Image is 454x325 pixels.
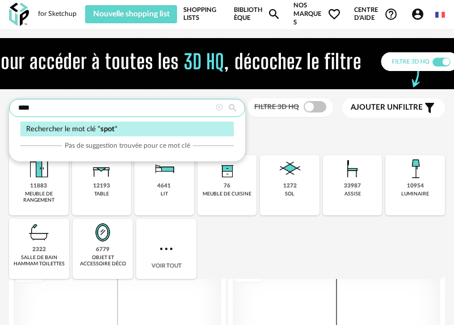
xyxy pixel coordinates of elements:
[234,2,280,27] a: BibliothèqueMagnify icon
[85,5,177,23] button: Nouvelle shopping list
[351,103,398,111] span: Ajouter un
[26,219,53,246] img: Salle%20de%20bain.png
[411,7,430,21] span: Account Circle icon
[32,246,46,253] div: 2322
[254,103,299,110] span: Filtre 3D HQ
[93,10,170,18] span: Nouvelle shopping list
[203,191,251,197] div: meuble de cuisine
[76,255,129,268] div: objet et accessoire déco
[150,155,178,182] img: Literie.png
[267,7,281,21] span: Magnify icon
[94,191,109,197] div: table
[157,240,175,258] img: more.7b13dc1.svg
[339,155,366,182] img: Assise.png
[344,191,361,197] div: assise
[354,6,398,23] span: Centre d'aideHelp Circle Outline icon
[344,182,361,190] div: 33987
[93,182,110,190] div: 12193
[9,3,29,26] img: OXP
[351,103,423,113] span: filtre
[12,255,66,268] div: salle de bain hammam toilettes
[276,155,304,182] img: Sol.png
[25,155,52,182] img: Meuble%20de%20rangement.png
[88,155,115,182] img: Table.png
[12,191,65,204] div: meuble de rangement
[38,10,77,19] div: for Sketchup
[285,191,295,197] div: sol
[96,246,110,253] div: 6779
[183,2,221,27] a: Shopping Lists
[89,219,116,246] img: Miroir.png
[224,182,230,190] div: 76
[384,7,398,21] span: Help Circle Outline icon
[283,182,297,190] div: 1272
[402,155,429,182] img: Luminaire.png
[161,191,168,197] div: lit
[401,191,429,197] div: luminaire
[213,155,241,182] img: Rangement.png
[327,7,341,21] span: Heart Outline icon
[100,126,115,132] span: spot
[65,141,190,150] span: Pas de suggestion trouvée pour ce mot clé
[435,10,445,20] img: fr
[407,182,424,190] div: 10954
[342,98,445,118] button: Ajouter unfiltre Filter icon
[411,7,424,21] span: Account Circle icon
[136,219,196,279] div: Voir tout
[423,101,436,115] span: Filter icon
[30,182,47,190] div: 11883
[20,122,234,137] div: Rechercher le mot clé " "
[157,182,171,190] div: 4641
[293,2,341,27] span: Nos marques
